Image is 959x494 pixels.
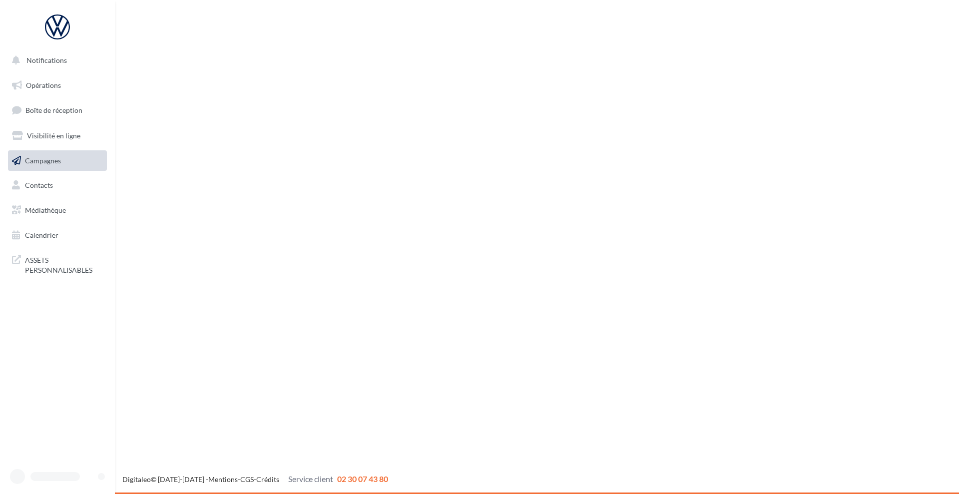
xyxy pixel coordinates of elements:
span: © [DATE]-[DATE] - - - [122,475,388,484]
span: Campagnes [25,156,61,164]
span: Service client [288,474,333,484]
a: CGS [240,475,254,484]
span: Médiathèque [25,206,66,214]
a: Calendrier [6,225,109,246]
a: Crédits [256,475,279,484]
a: Boîte de réception [6,99,109,121]
span: Opérations [26,81,61,89]
a: Médiathèque [6,200,109,221]
span: Boîte de réception [25,106,82,114]
span: 02 30 07 43 80 [337,474,388,484]
span: Notifications [26,56,67,64]
a: Digitaleo [122,475,151,484]
span: ASSETS PERSONNALISABLES [25,253,103,275]
a: Visibilité en ligne [6,125,109,146]
a: Campagnes [6,150,109,171]
a: Opérations [6,75,109,96]
span: Contacts [25,181,53,189]
a: Contacts [6,175,109,196]
a: Mentions [208,475,238,484]
button: Notifications [6,50,105,71]
a: ASSETS PERSONNALISABLES [6,249,109,279]
span: Visibilité en ligne [27,131,80,140]
span: Calendrier [25,231,58,239]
